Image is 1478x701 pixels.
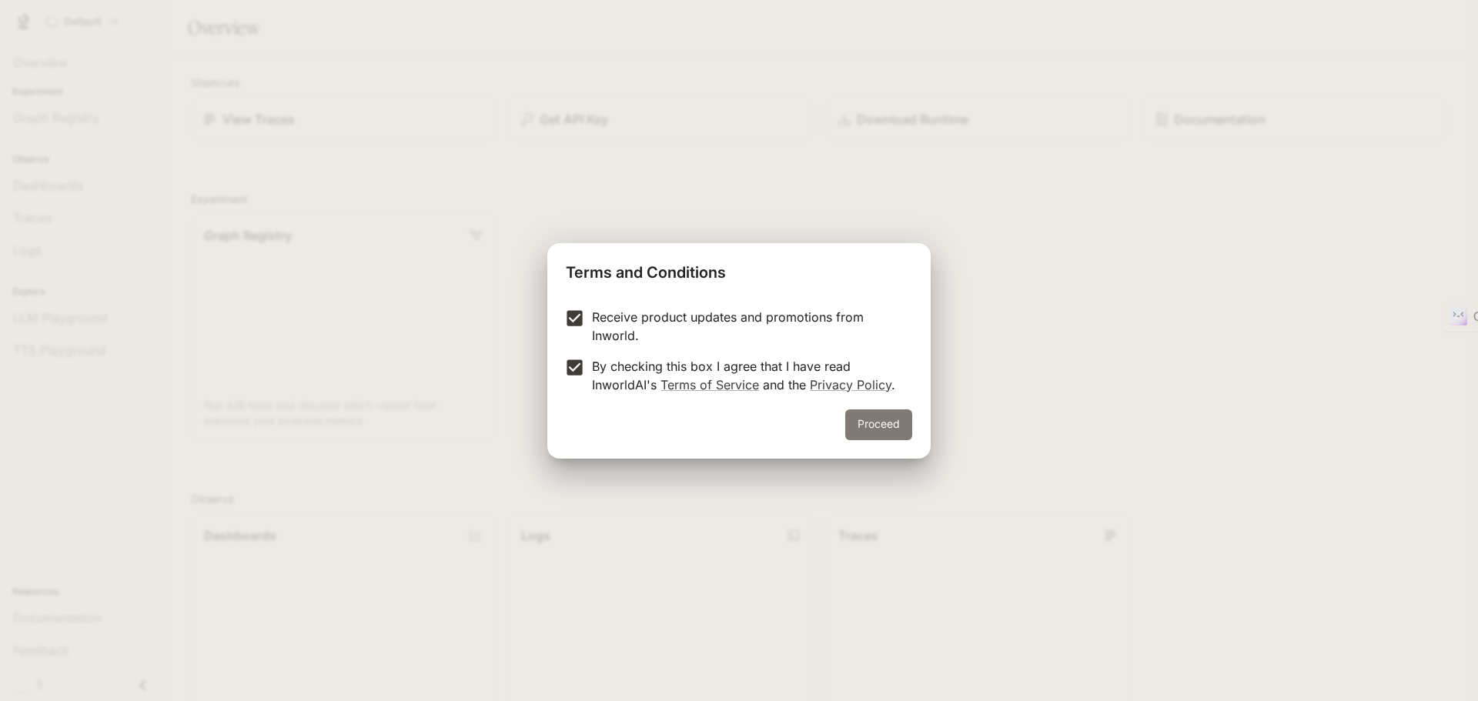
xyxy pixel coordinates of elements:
[547,243,931,295] h2: Terms and Conditions
[592,308,900,345] p: Receive product updates and promotions from Inworld.
[845,409,912,440] button: Proceed
[592,357,900,394] p: By checking this box I agree that I have read InworldAI's and the .
[810,377,891,392] a: Privacy Policy
[660,377,759,392] a: Terms of Service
